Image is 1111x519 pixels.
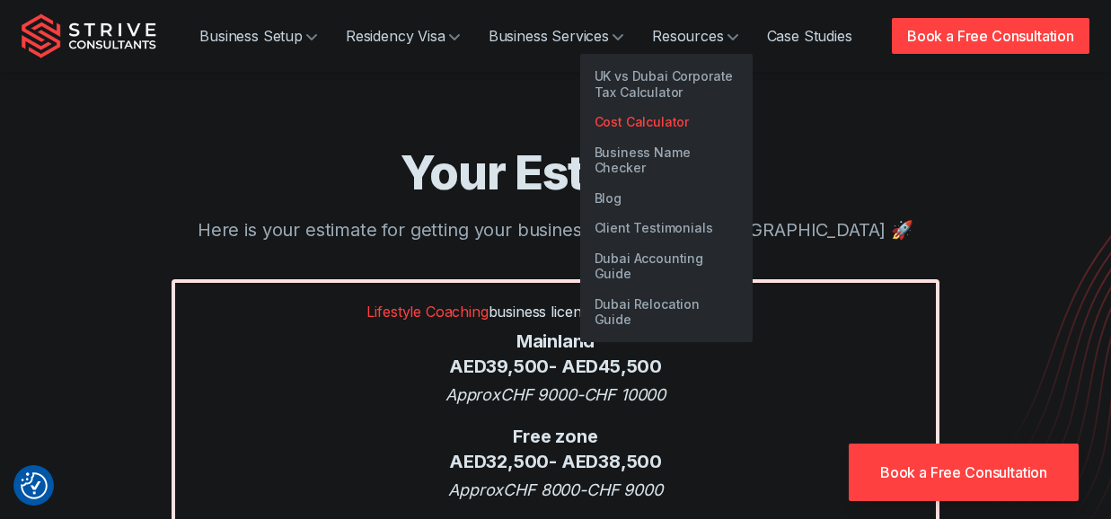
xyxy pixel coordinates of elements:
[193,383,919,407] div: Approx CHF 9000 - CHF 10000
[580,137,753,183] a: Business Name Checker
[580,243,753,289] a: Dubai Accounting Guide
[580,183,753,214] a: Blog
[193,330,919,379] div: Mainland AED 39,500 - AED 45,500
[193,478,919,502] div: Approx CHF 8000 - CHF 9000
[580,107,753,137] a: Cost Calculator
[185,18,331,54] a: Business Setup
[22,216,1089,243] p: Here is your estimate for getting your business set up in the [GEOGRAPHIC_DATA] 🚀
[193,425,919,474] div: Free zone AED 32,500 - AED 38,500
[892,18,1089,54] a: Book a Free Consultation
[366,303,488,321] span: Lifestyle Coaching
[849,444,1079,501] a: Book a Free Consultation
[22,13,156,58] img: Strive Consultants
[474,18,638,54] a: Business Services
[21,472,48,499] img: Revisit consent button
[753,18,867,54] a: Case Studies
[193,301,919,322] p: business licence and
[638,18,753,54] a: Resources
[21,472,48,499] button: Consent Preferences
[22,144,1089,202] h1: Your Estimate
[331,18,474,54] a: Residency Visa
[580,213,753,243] a: Client Testimonials
[580,61,753,107] a: UK vs Dubai Corporate Tax Calculator
[580,289,753,335] a: Dubai Relocation Guide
